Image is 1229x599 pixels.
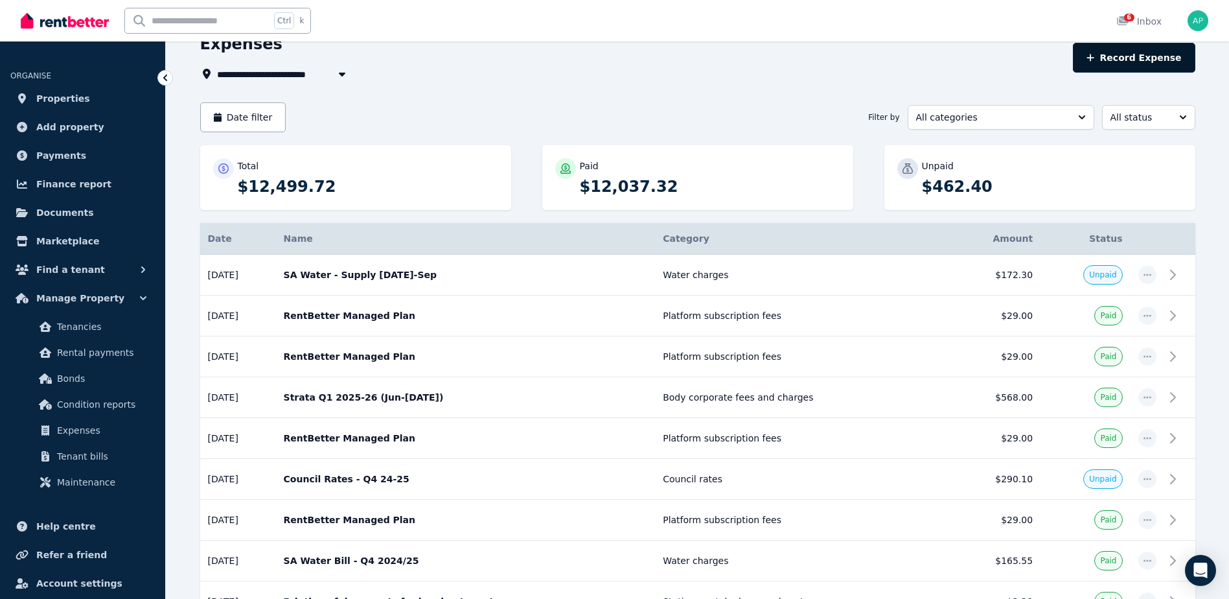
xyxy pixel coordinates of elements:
[1040,223,1130,255] th: Status
[1110,111,1169,124] span: All status
[57,371,144,386] span: Bonds
[939,541,1040,581] td: $165.55
[16,392,150,417] a: Condition reports
[655,418,939,459] td: Platform subscription fees
[1124,14,1134,21] span: 6
[922,176,1182,197] p: $462.40
[284,391,648,404] p: Strata Q1 2025-26 (Jun-[DATE])
[908,105,1094,130] button: All categories
[36,519,96,534] span: Help centre
[16,443,150,469] a: Tenant bills
[16,340,150,366] a: Rental payments
[36,205,94,220] span: Documents
[200,223,276,255] th: Date
[10,513,155,539] a: Help centre
[655,336,939,377] td: Platform subscription fees
[1100,351,1116,362] span: Paid
[274,12,294,29] span: Ctrl
[655,223,939,255] th: Category
[939,459,1040,500] td: $290.10
[1100,515,1116,525] span: Paid
[655,296,939,336] td: Platform subscription fees
[57,475,144,490] span: Maintenance
[939,223,1040,255] th: Amount
[284,350,648,363] p: RentBetter Managed Plan
[10,114,155,140] a: Add property
[655,541,939,581] td: Water charges
[10,171,155,197] a: Finance report
[10,71,51,80] span: ORGANISE
[36,91,90,106] span: Properties
[200,336,276,377] td: [DATE]
[36,119,104,135] span: Add property
[200,377,276,418] td: [DATE]
[939,418,1040,459] td: $29.00
[10,228,155,254] a: Marketplace
[939,336,1040,377] td: $29.00
[36,290,124,306] span: Manage Property
[1116,15,1162,28] div: Inbox
[36,547,107,563] span: Refer a friend
[580,159,599,172] p: Paid
[284,432,648,445] p: RentBetter Managed Plan
[284,473,648,486] p: Council Rates - Q4 24-25
[1100,556,1116,566] span: Paid
[21,11,109,30] img: RentBetter
[16,469,150,495] a: Maintenance
[284,513,648,526] p: RentBetter Managed Plan
[1188,10,1208,31] img: Alexandra Paxinos
[1100,311,1116,321] span: Paid
[299,16,304,26] span: k
[57,449,144,464] span: Tenant bills
[655,377,939,418] td: Body corporate fees and charges
[10,285,155,311] button: Manage Property
[1089,270,1116,280] span: Unpaid
[16,314,150,340] a: Tenancies
[200,459,276,500] td: [DATE]
[939,377,1040,418] td: $568.00
[655,459,939,500] td: Council rates
[16,366,150,392] a: Bonds
[36,233,99,249] span: Marketplace
[1100,392,1116,403] span: Paid
[200,418,276,459] td: [DATE]
[10,200,155,226] a: Documents
[284,554,648,567] p: SA Water Bill - Q4 2024/25
[36,576,122,591] span: Account settings
[200,102,286,132] button: Date filter
[276,223,656,255] th: Name
[916,111,1068,124] span: All categories
[200,255,276,296] td: [DATE]
[922,159,954,172] p: Unpaid
[10,143,155,169] a: Payments
[939,255,1040,296] td: $172.30
[939,500,1040,541] td: $29.00
[1073,43,1195,73] button: Record Expense
[57,397,144,412] span: Condition reports
[284,309,648,322] p: RentBetter Managed Plan
[57,319,144,335] span: Tenancies
[238,176,498,197] p: $12,499.72
[57,423,144,438] span: Expenses
[868,112,899,123] span: Filter by
[1100,433,1116,443] span: Paid
[36,148,86,163] span: Payments
[284,268,648,281] p: SA Water - Supply [DATE]-Sep
[10,86,155,112] a: Properties
[1185,555,1216,586] div: Open Intercom Messenger
[36,176,111,192] span: Finance report
[10,542,155,568] a: Refer a friend
[10,257,155,283] button: Find a tenant
[57,345,144,360] span: Rental payments
[1089,474,1116,484] span: Unpaid
[10,570,155,596] a: Account settings
[238,159,259,172] p: Total
[655,255,939,296] td: Water charges
[580,176,840,197] p: $12,037.32
[16,417,150,443] a: Expenses
[939,296,1040,336] td: $29.00
[200,34,282,54] h1: Expenses
[200,296,276,336] td: [DATE]
[36,262,105,277] span: Find a tenant
[200,541,276,581] td: [DATE]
